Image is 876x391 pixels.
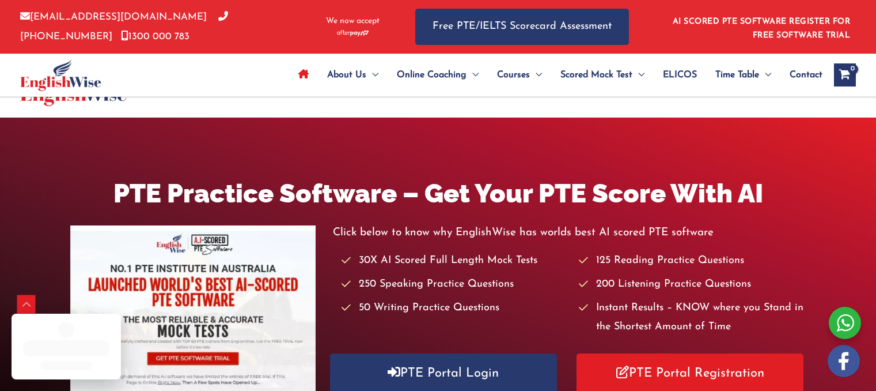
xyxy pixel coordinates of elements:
a: Time TableMenu Toggle [706,55,780,95]
a: Online CoachingMenu Toggle [388,55,488,95]
span: Menu Toggle [467,55,479,95]
span: We now accept [326,16,380,27]
li: 250 Speaking Practice Questions [342,275,568,294]
img: Afterpay-Logo [337,30,369,36]
span: Menu Toggle [530,55,542,95]
a: [EMAIL_ADDRESS][DOMAIN_NAME] [20,12,207,22]
a: CoursesMenu Toggle [488,55,551,95]
a: ELICOS [654,55,706,95]
span: ELICOS [663,55,697,95]
a: View Shopping Cart, empty [834,63,856,87]
h1: PTE Practice Software – Get Your PTE Score With AI [70,175,806,212]
a: Contact [780,55,822,95]
img: white-facebook.png [828,345,860,377]
span: Time Table [715,55,759,95]
span: Courses [497,55,530,95]
a: Free PTE/IELTS Scorecard Assessment [415,9,629,45]
aside: Header Widget 1 [666,8,856,46]
span: Menu Toggle [759,55,771,95]
a: [PHONE_NUMBER] [20,12,228,41]
p: Click below to know why EnglishWise has worlds best AI scored PTE software [333,223,806,242]
a: AI SCORED PTE SOFTWARE REGISTER FOR FREE SOFTWARE TRIAL [673,17,851,40]
li: Instant Results – KNOW where you Stand in the Shortest Amount of Time [579,299,806,337]
a: Scored Mock TestMenu Toggle [551,55,654,95]
img: cropped-ew-logo [20,59,101,91]
span: Contact [790,55,822,95]
nav: Site Navigation: Main Menu [289,55,822,95]
li: 125 Reading Practice Questions [579,251,806,270]
a: About UsMenu Toggle [318,55,388,95]
span: Menu Toggle [366,55,378,95]
li: 30X AI Scored Full Length Mock Tests [342,251,568,270]
span: Scored Mock Test [560,55,632,95]
li: 50 Writing Practice Questions [342,299,568,318]
li: 200 Listening Practice Questions [579,275,806,294]
span: About Us [327,55,366,95]
span: Online Coaching [397,55,467,95]
span: Menu Toggle [632,55,644,95]
a: 1300 000 783 [121,32,189,42]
